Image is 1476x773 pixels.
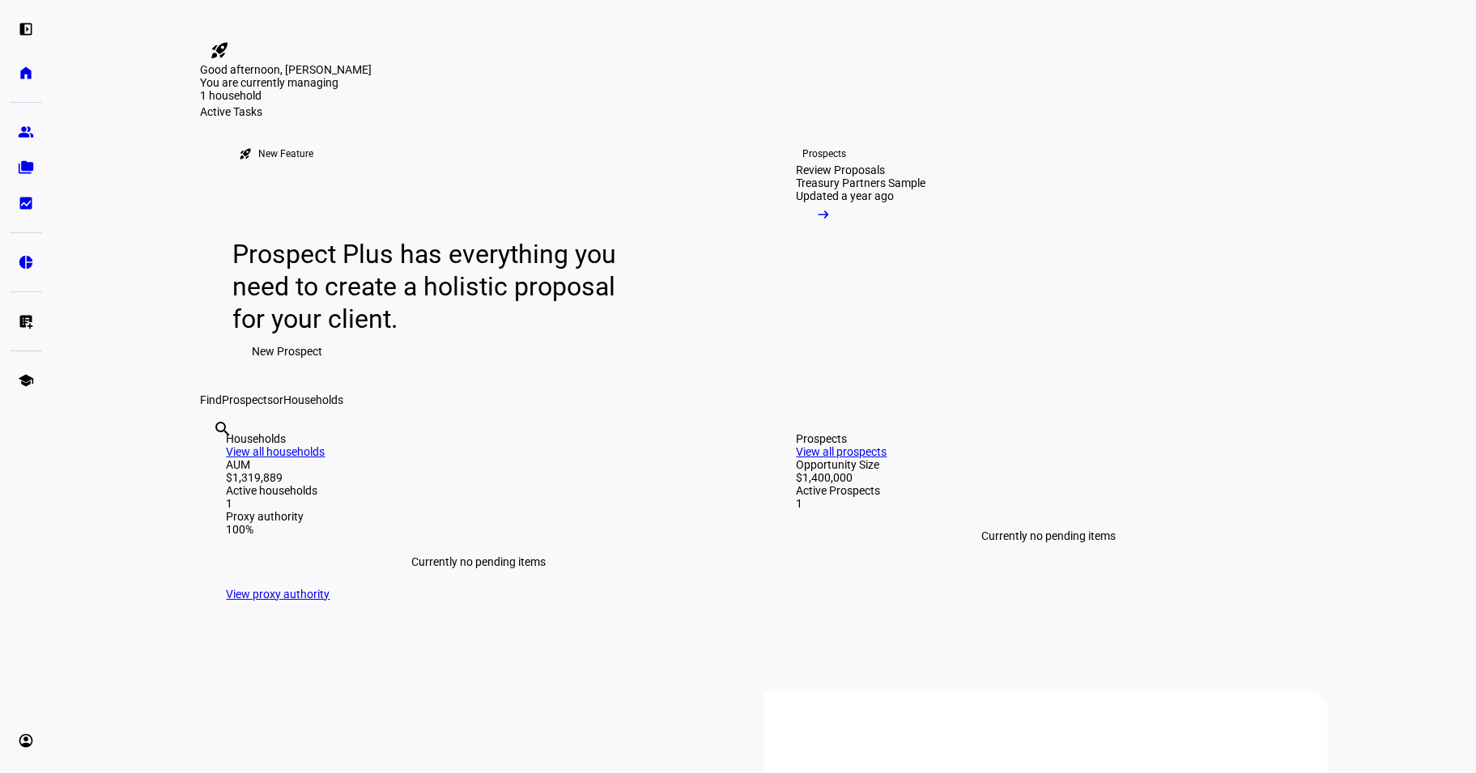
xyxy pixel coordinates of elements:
[10,187,42,219] a: bid_landscape
[227,510,732,523] div: Proxy authority
[214,419,233,439] mat-icon: search
[797,458,1302,471] div: Opportunity Size
[227,458,732,471] div: AUM
[18,254,34,270] eth-mat-symbol: pie_chart
[816,206,832,223] mat-icon: arrow_right_alt
[797,164,886,176] div: Review Proposals
[10,116,42,148] a: group
[201,63,1328,76] div: Good afternoon, [PERSON_NAME]
[10,57,42,89] a: home
[771,118,1040,393] a: ProspectsReview ProposalsTreasury Partners SampleUpdated a year ago
[227,497,732,510] div: 1
[227,445,325,458] a: View all households
[797,432,1302,445] div: Prospects
[227,471,732,484] div: $1,319,889
[18,159,34,176] eth-mat-symbol: folder_copy
[284,393,344,406] span: Households
[227,432,732,445] div: Households
[797,510,1302,562] div: Currently no pending items
[227,523,732,536] div: 100%
[10,151,42,184] a: folder_copy
[211,40,230,60] mat-icon: rocket_launch
[797,484,1302,497] div: Active Prospects
[803,147,847,160] div: Prospects
[201,393,1328,406] div: Find or
[233,238,632,335] div: Prospect Plus has everything you need to create a holistic proposal for your client.
[18,313,34,329] eth-mat-symbol: list_alt_add
[18,21,34,37] eth-mat-symbol: left_panel_open
[259,147,314,160] div: New Feature
[214,441,217,461] input: Enter name of prospect or household
[797,471,1302,484] div: $1,400,000
[797,497,1302,510] div: 1
[201,76,339,89] span: You are currently managing
[797,445,887,458] a: View all prospects
[797,189,895,202] div: Updated a year ago
[227,484,732,497] div: Active households
[227,536,732,588] div: Currently no pending items
[201,89,363,105] div: 1 household
[10,246,42,278] a: pie_chart
[797,176,926,189] div: Treasury Partners Sample
[201,105,1328,118] div: Active Tasks
[18,372,34,389] eth-mat-symbol: school
[233,335,342,367] button: New Prospect
[18,195,34,211] eth-mat-symbol: bid_landscape
[223,393,274,406] span: Prospects
[240,147,253,160] mat-icon: rocket_launch
[18,124,34,140] eth-mat-symbol: group
[18,65,34,81] eth-mat-symbol: home
[18,733,34,749] eth-mat-symbol: account_circle
[227,588,330,601] a: View proxy authority
[253,335,323,367] span: New Prospect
